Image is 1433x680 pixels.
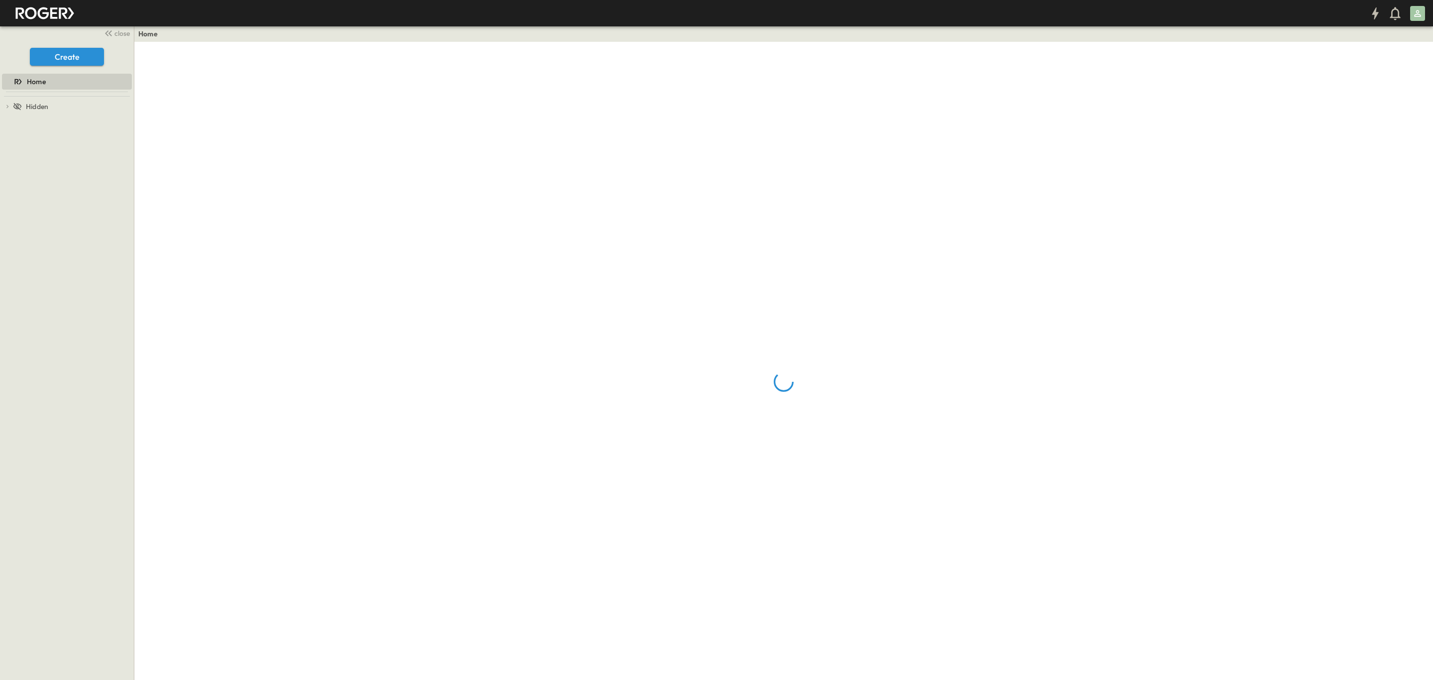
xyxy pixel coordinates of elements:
a: Home [2,75,130,89]
a: Home [138,29,158,39]
span: Home [27,77,46,87]
nav: breadcrumbs [138,29,164,39]
span: Hidden [26,102,48,112]
button: close [100,26,132,40]
span: close [114,28,130,38]
button: Create [30,48,104,66]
